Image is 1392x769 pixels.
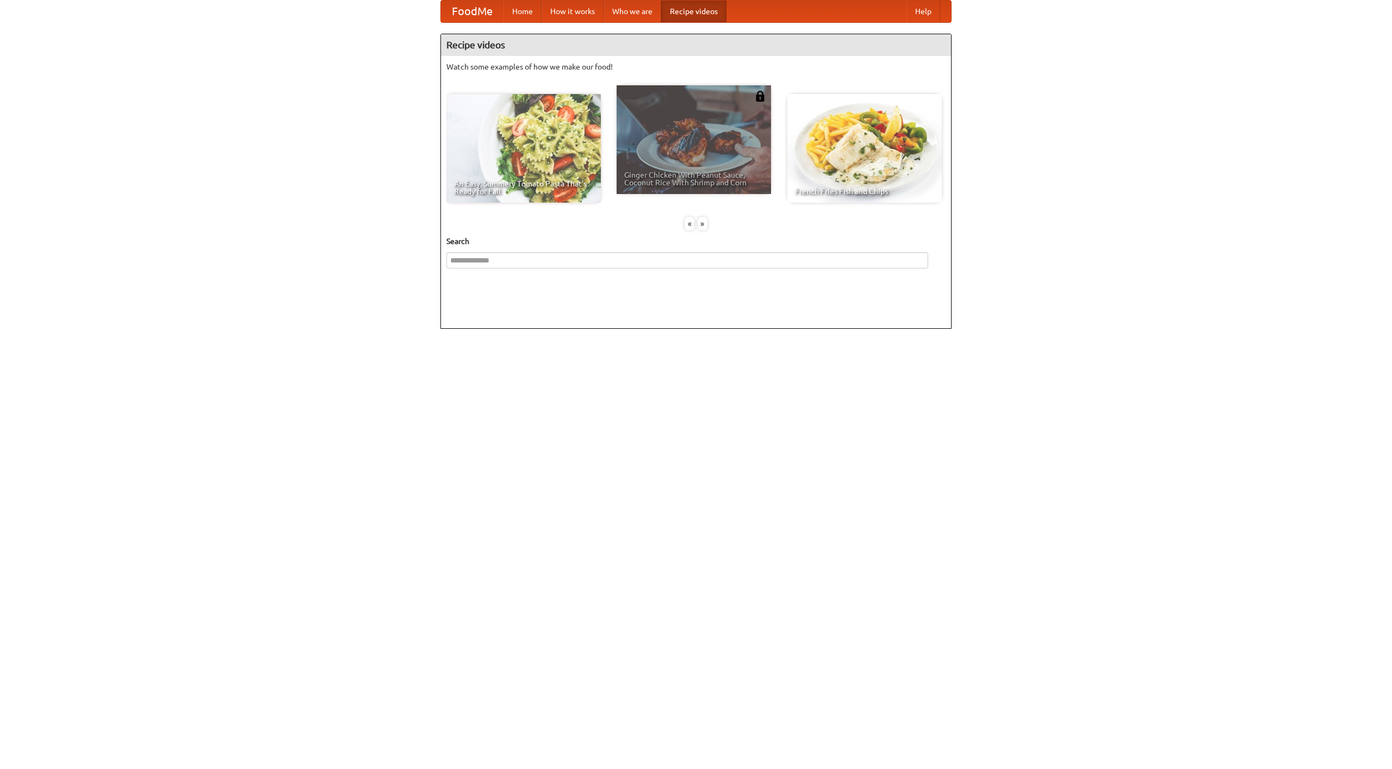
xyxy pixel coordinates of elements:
[685,217,694,230] div: «
[795,187,934,195] span: French Fries Fish and Chips
[454,180,593,195] span: An Easy, Summery Tomato Pasta That's Ready for Fall
[661,1,726,22] a: Recipe videos
[542,1,604,22] a: How it works
[446,236,946,247] h5: Search
[755,91,766,102] img: 483408.png
[446,94,601,203] a: An Easy, Summery Tomato Pasta That's Ready for Fall
[787,94,942,203] a: French Fries Fish and Chips
[441,34,951,56] h4: Recipe videos
[906,1,940,22] a: Help
[441,1,504,22] a: FoodMe
[604,1,661,22] a: Who we are
[446,61,946,72] p: Watch some examples of how we make our food!
[504,1,542,22] a: Home
[698,217,707,230] div: »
